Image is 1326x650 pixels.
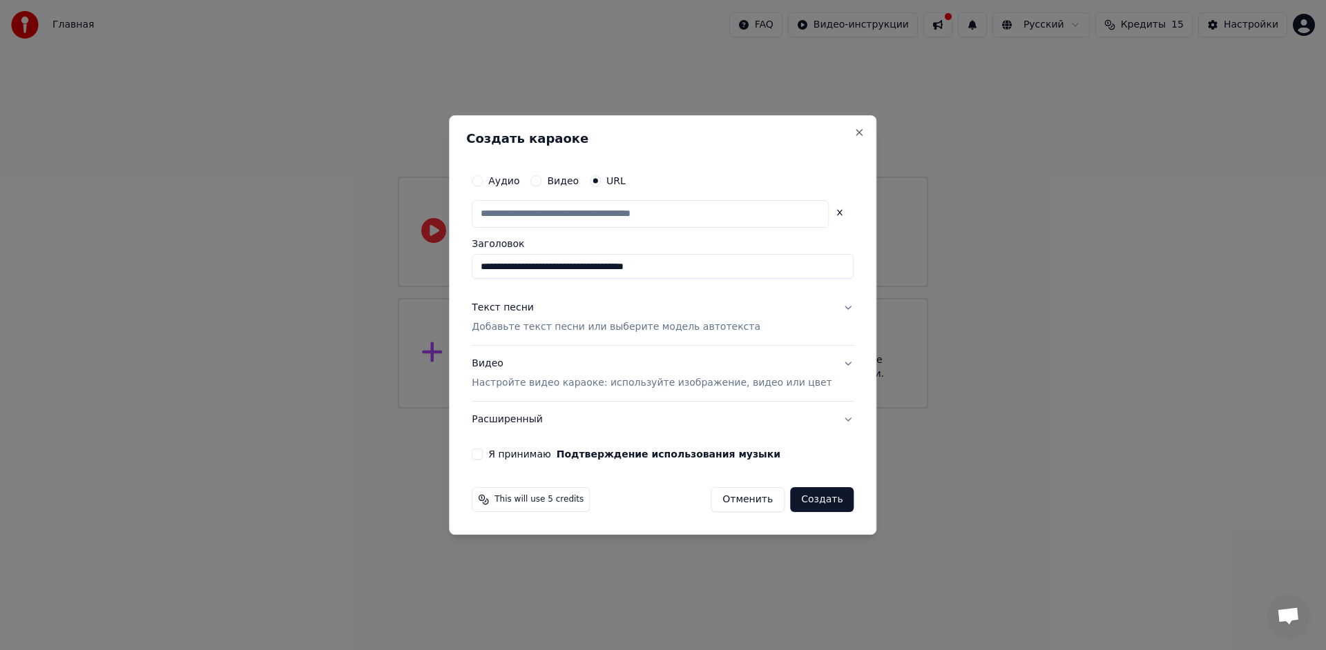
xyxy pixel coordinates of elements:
button: Отменить [711,487,785,512]
label: Заголовок [472,239,854,248]
button: Текст песниДобавьте текст песни или выберите модель автотекста [472,290,854,345]
label: URL [606,176,626,186]
label: Я принимаю [488,449,780,459]
button: Я принимаю [557,449,780,459]
p: Настройте видео караоке: используйте изображение, видео или цвет [472,376,832,390]
p: Добавьте текст песни или выберите модель автотекста [472,320,760,334]
label: Аудио [488,176,519,186]
button: Расширенный [472,402,854,437]
h2: Создать караоке [466,132,859,145]
div: Видео [472,357,832,390]
span: This will use 5 credits [494,494,584,505]
label: Видео [547,176,579,186]
button: ВидеоНастройте видео караоке: используйте изображение, видео или цвет [472,346,854,401]
div: Текст песни [472,301,534,315]
button: Создать [790,487,854,512]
